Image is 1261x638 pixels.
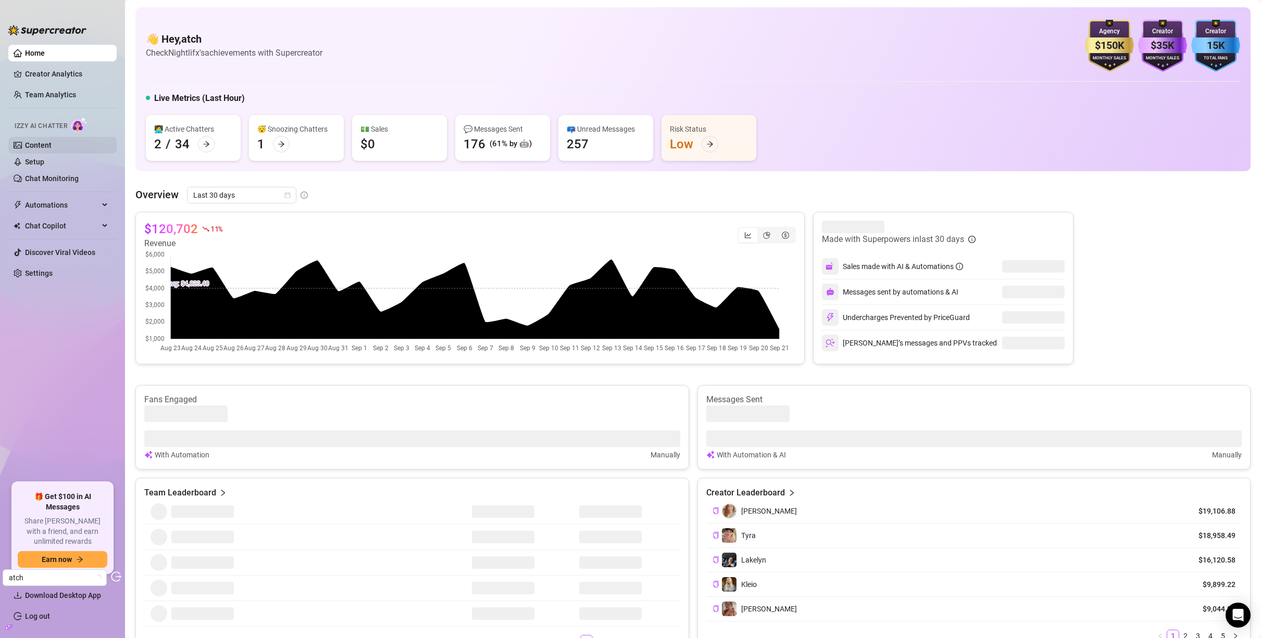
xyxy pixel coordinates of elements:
span: copy [713,556,719,563]
article: Manually [1212,449,1242,461]
img: Kleio [722,577,736,592]
button: Copy Creator ID [713,605,719,613]
span: right [788,487,795,499]
span: arrow-right [203,141,210,148]
span: [PERSON_NAME] [741,507,797,515]
span: info-circle [301,192,308,199]
span: Izzy AI Chatter [15,121,67,131]
a: Discover Viral Videos [25,248,95,257]
a: Team Analytics [25,91,76,99]
img: purple-badge-B9DA21FR.svg [1138,20,1187,72]
button: Copy Creator ID [713,531,719,539]
button: Copy Creator ID [713,580,719,588]
article: Made with Superpowers in last 30 days [822,233,964,246]
div: $35K [1138,37,1187,54]
article: $9,899.22 [1188,579,1235,590]
article: Creator Leaderboard [706,487,785,499]
article: With Automation [155,449,209,461]
span: Lakelyn [741,556,766,564]
img: svg%3e [706,449,715,461]
div: Total Fans [1191,55,1240,62]
article: $16,120.58 [1188,555,1235,565]
span: copy [713,532,719,539]
span: arrow-right [76,556,83,563]
div: Sales made with AI & Automations [843,261,963,272]
span: 11 % [210,224,222,234]
span: atch [9,570,101,585]
a: Chat Monitoring [25,174,79,183]
img: svg%3e [144,449,153,461]
article: $19,106.88 [1188,506,1235,516]
div: segmented control [738,227,796,244]
article: Revenue [144,237,222,250]
a: Home [25,49,45,57]
span: calendar [284,192,291,198]
span: right [219,487,227,499]
span: loading [95,575,101,581]
img: svg%3e [826,288,834,296]
span: build [5,623,13,631]
article: With Automation & AI [717,449,786,461]
div: 💵 Sales [360,123,439,135]
div: 😴 Snoozing Chatters [257,123,335,135]
span: arrow-right [278,141,285,148]
article: $120,702 [144,221,198,237]
span: info-circle [968,236,976,243]
span: 🎁 Get $100 in AI Messages [18,492,107,512]
article: Team Leaderboard [144,487,216,499]
span: arrow-right [706,141,714,148]
div: Messages sent by automations & AI [822,284,958,300]
a: Content [25,141,52,149]
div: Agency [1085,27,1134,36]
div: Undercharges Prevented by PriceGuard [822,309,970,326]
img: Tyra [722,528,736,543]
div: Open Intercom Messenger [1226,603,1251,628]
a: Creator Analytics [25,66,108,82]
button: Copy Creator ID [713,507,719,515]
span: Kleio [741,580,757,589]
article: $18,958.49 [1188,530,1235,541]
div: Risk Status [670,123,748,135]
button: Earn nowarrow-right [18,551,107,568]
div: 📪 Unread Messages [567,123,645,135]
img: Lakelyn [722,553,736,567]
span: Download Desktop App [25,591,101,599]
div: [PERSON_NAME]’s messages and PPVs tracked [822,335,997,351]
h4: 👋 Hey, atch [146,32,322,46]
article: $9,044.38 [1188,604,1235,614]
span: copy [713,507,719,514]
div: (61% by 🤖) [490,138,532,150]
article: Manually [651,449,680,461]
div: Monthly Sales [1085,55,1134,62]
span: logout [111,571,121,582]
img: Jamie [722,602,736,616]
span: Earn now [42,555,72,564]
span: download [14,591,22,599]
span: Last 30 days [193,187,290,203]
div: 257 [567,136,589,152]
div: Monthly Sales [1138,55,1187,62]
span: info-circle [956,263,963,270]
article: Overview [135,187,179,202]
img: svg%3e [826,338,835,348]
img: svg%3e [826,313,835,322]
div: Creator [1191,27,1240,36]
h5: Live Metrics (Last Hour) [154,92,245,105]
span: Chat Copilot [25,218,99,234]
article: Fans Engaged [144,394,680,405]
div: 1 [257,136,265,152]
div: $150K [1085,37,1134,54]
article: Messages Sent [706,394,1242,405]
img: svg%3e [826,262,835,271]
span: [PERSON_NAME] [741,605,797,613]
div: 💬 Messages Sent [464,123,542,135]
img: Chat Copilot [14,222,20,229]
img: logo-BBDzfeDw.svg [8,25,86,35]
div: 176 [464,136,485,152]
span: thunderbolt [14,201,22,209]
article: Check Nightlifx's achievements with Supercreator [146,46,322,59]
img: blue-badge-DgoSNQY1.svg [1191,20,1240,72]
span: dollar-circle [782,232,789,239]
span: Share [PERSON_NAME] with a friend, and earn unlimited rewards [18,516,107,547]
a: Setup [25,158,44,166]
